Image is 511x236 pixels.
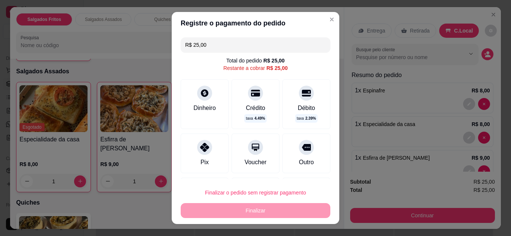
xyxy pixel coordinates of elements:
div: Pix [201,158,209,167]
div: Crédito [246,104,265,113]
button: Finalizar o pedido sem registrar pagamento [181,185,330,200]
span: 4.49 % [254,116,265,121]
div: Dinheiro [193,104,216,113]
div: Voucher [245,158,267,167]
div: R$ 25,00 [266,64,288,72]
div: R$ 25,00 [263,57,285,64]
p: taxa [297,116,316,121]
div: Outro [299,158,314,167]
span: 2.39 % [305,116,316,121]
div: Restante a cobrar [223,64,288,72]
header: Registre o pagamento do pedido [172,12,339,34]
p: taxa [246,116,265,121]
button: Close [326,13,338,25]
div: Total do pedido [226,57,285,64]
input: Ex.: hambúrguer de cordeiro [185,37,326,52]
div: Débito [298,104,315,113]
